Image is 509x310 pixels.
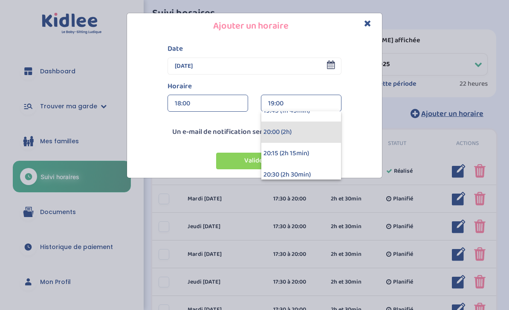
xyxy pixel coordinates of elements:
label: Date [168,43,341,55]
h4: Ajouter un horaire [133,20,376,33]
div: 20:15 (2h 15min) [261,143,341,164]
p: Un e-mail de notification sera envoyé à [129,127,380,138]
div: 18:00 [175,95,241,112]
div: 19:00 [268,95,334,112]
div: 20:00 (2h) [261,122,341,143]
div: 20:30 (2h 30min) [261,164,341,185]
label: Horaire [168,81,341,92]
button: Valider [216,153,293,169]
button: Close [364,19,371,29]
input: Date à ajouter [168,58,341,75]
